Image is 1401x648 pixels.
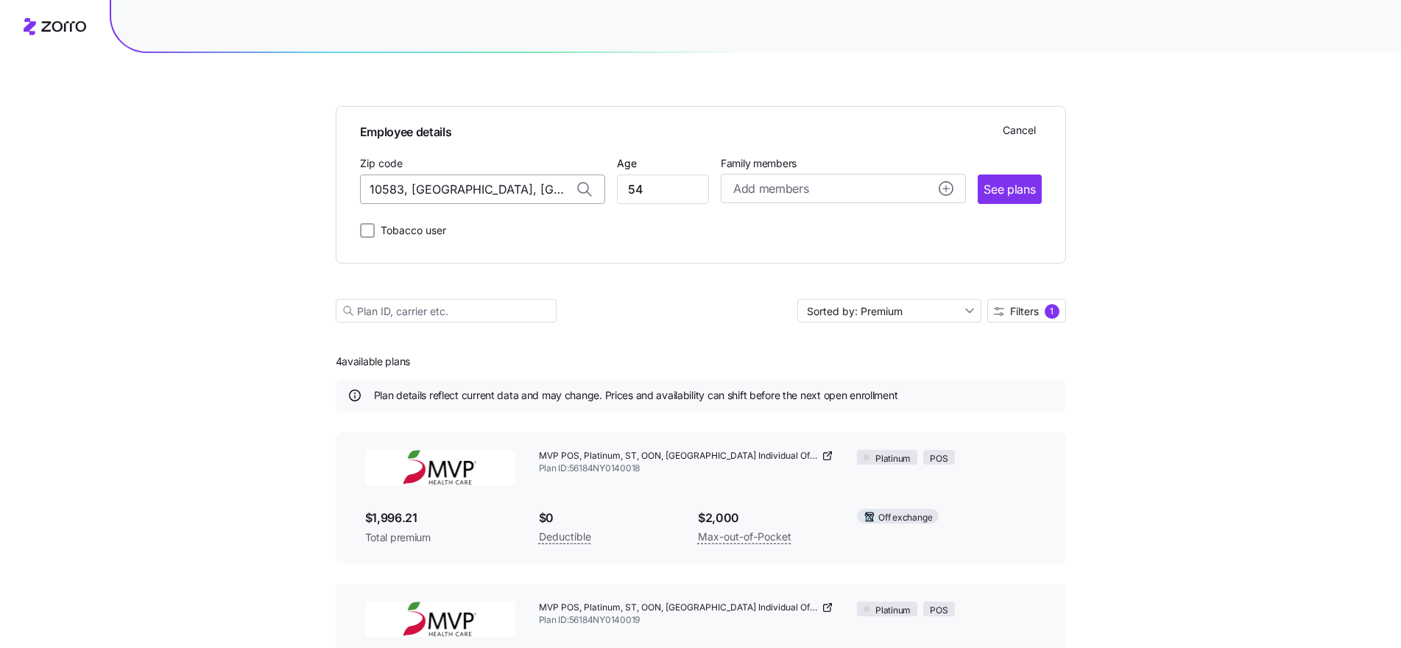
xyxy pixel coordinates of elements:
input: Sort by [797,299,981,323]
button: Filters1 [987,299,1066,323]
span: Off exchange [878,511,932,525]
span: Cancel [1003,123,1036,138]
button: Cancel [997,119,1042,142]
label: Age [617,155,637,172]
span: Plan ID: 56184NY0140018 [539,462,834,475]
span: $0 [539,509,674,527]
span: POS [930,452,947,466]
span: Platinum [875,452,911,466]
input: Age [617,175,709,204]
span: Employee details [360,119,452,141]
span: Platinum [875,604,911,618]
span: See plans [984,180,1035,199]
span: Add members [733,180,808,198]
span: $1,996.21 [365,509,515,527]
span: Max-out-of-Pocket [698,528,791,546]
img: MVP Health Plans [365,450,515,485]
svg: add icon [939,181,953,196]
span: Filters [1010,306,1039,317]
span: Deductible [539,528,591,546]
img: MVP Health Plans [365,602,515,637]
label: Tobacco user [375,222,446,239]
input: Zip code [360,175,605,204]
label: Zip code [360,155,403,172]
button: Add membersadd icon [721,174,966,203]
span: POS [930,604,947,618]
span: Plan details reflect current data and may change. Prices and availability can shift before the ne... [374,388,898,403]
span: $2,000 [698,509,833,527]
div: 1 [1045,304,1059,319]
button: See plans [978,175,1041,204]
input: Plan ID, carrier etc. [336,299,557,323]
span: Total premium [365,530,515,545]
span: Family members [721,156,966,171]
span: Plan ID: 56184NY0140019 [539,614,834,627]
span: 4 available plans [336,354,411,369]
span: MVP POS, Platinum, ST, OON, [GEOGRAPHIC_DATA] Individual Off Exchange HMO Telemedicine, Wellness ... [539,602,819,614]
span: MVP POS, Platinum, ST, OON, [GEOGRAPHIC_DATA] Individual Off Exchange HMO, Telemedicine, Wellness... [539,450,819,462]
